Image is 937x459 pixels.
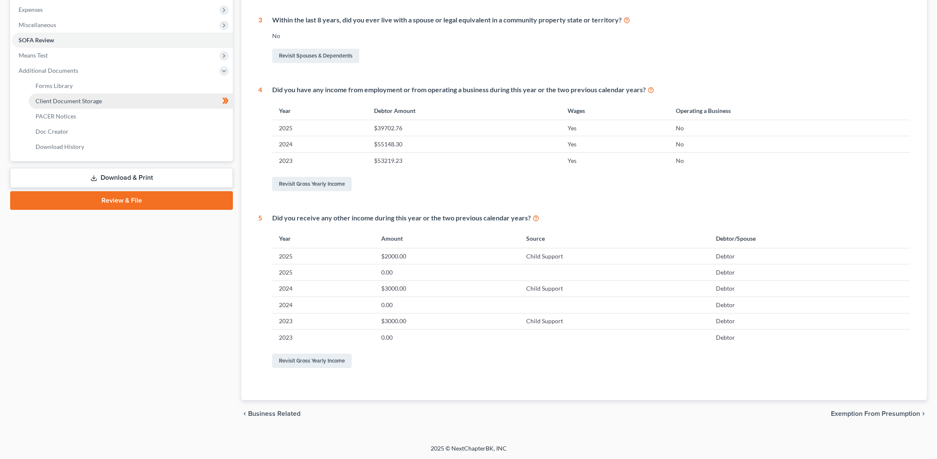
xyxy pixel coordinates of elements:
td: No [669,136,910,152]
span: Forms Library [36,82,73,89]
td: $2000.00 [374,248,519,264]
a: Download History [29,139,233,154]
span: Additional Documents [19,67,78,74]
td: 0.00 [374,297,519,313]
td: 2025 [272,248,374,264]
span: Doc Creator [36,128,68,135]
td: Debtor [709,313,910,329]
a: SOFA Review [12,33,233,48]
td: Debtor [709,329,910,345]
a: Revisit Gross Yearly Income [272,354,352,368]
a: Doc Creator [29,124,233,139]
th: Debtor/Spouse [709,230,910,248]
td: 2025 [272,120,367,136]
td: Debtor [709,264,910,280]
a: Download & Print [10,168,233,188]
span: Download History [36,143,84,150]
a: Review & File [10,191,233,210]
td: $3000.00 [374,313,519,329]
td: Yes [561,136,669,152]
td: Yes [561,152,669,168]
span: Business Related [248,410,300,417]
td: $39702.76 [367,120,560,136]
th: Operating a Business [669,102,910,120]
button: Exemption from Presumption chevron_right [831,410,927,417]
div: Did you have any income from employment or from operating a business during this year or the two ... [272,85,910,95]
span: Miscellaneous [19,21,56,28]
span: Client Document Storage [36,97,102,104]
th: Debtor Amount [367,102,560,120]
td: 2024 [272,280,374,297]
th: Wages [561,102,669,120]
td: Child Support [519,313,709,329]
a: Client Document Storage [29,93,233,109]
td: 0.00 [374,329,519,345]
th: Year [272,102,367,120]
th: Year [272,230,374,248]
a: Revisit Gross Yearly Income [272,177,352,191]
a: Revisit Spouses & Dependents [272,49,359,63]
td: 2023 [272,329,374,345]
th: Amount [374,230,519,248]
a: Forms Library [29,78,233,93]
span: SOFA Review [19,36,54,44]
div: 5 [258,213,262,370]
td: 2023 [272,313,374,329]
td: $53219.23 [367,152,560,168]
td: 2024 [272,136,367,152]
td: Debtor [709,297,910,313]
td: 2025 [272,264,374,280]
td: 0.00 [374,264,519,280]
td: 2023 [272,152,367,168]
span: Means Test [19,52,48,59]
td: Child Support [519,280,709,297]
span: Expenses [19,6,43,13]
div: 4 [258,85,262,193]
i: chevron_right [920,410,927,417]
td: Child Support [519,248,709,264]
td: 2024 [272,297,374,313]
div: Within the last 8 years, did you ever live with a spouse or legal equivalent in a community prope... [272,15,910,25]
a: PACER Notices [29,109,233,124]
span: Exemption from Presumption [831,410,920,417]
div: 3 [258,15,262,65]
span: PACER Notices [36,113,76,120]
td: Yes [561,120,669,136]
td: No [669,120,910,136]
div: Did you receive any other income during this year or the two previous calendar years? [272,213,910,223]
td: Debtor [709,280,910,297]
div: No [272,32,910,40]
th: Source [519,230,709,248]
button: chevron_left Business Related [241,410,300,417]
td: No [669,152,910,168]
td: Debtor [709,248,910,264]
i: chevron_left [241,410,248,417]
td: $3000.00 [374,280,519,297]
td: $55148.30 [367,136,560,152]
